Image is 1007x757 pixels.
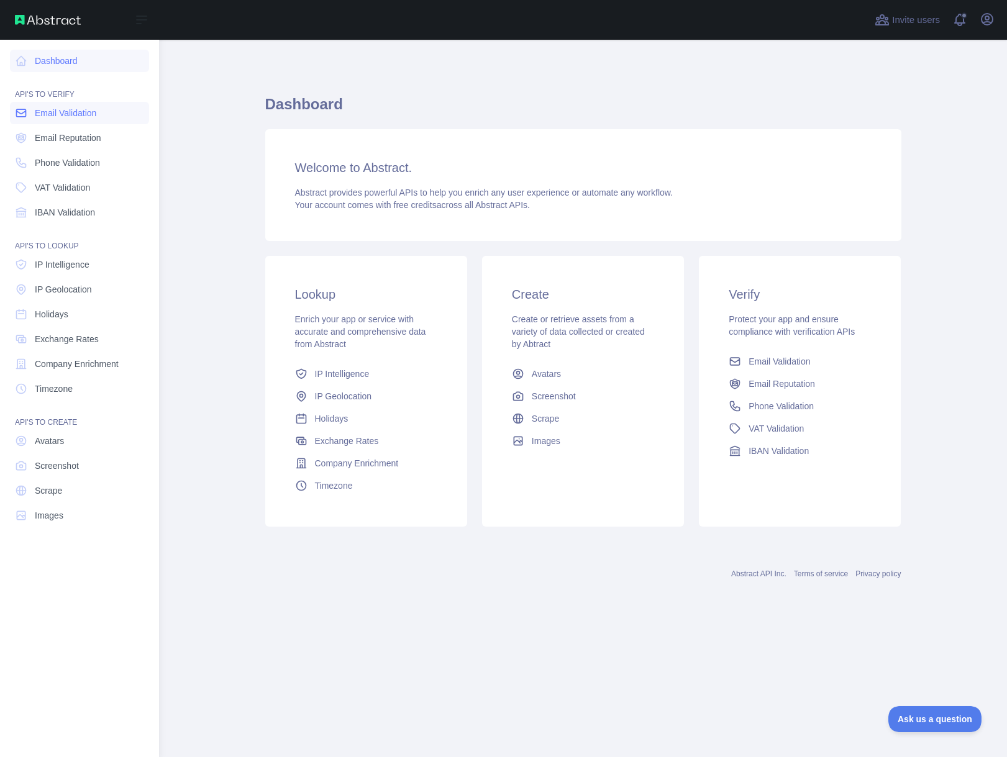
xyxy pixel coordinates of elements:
[507,363,659,385] a: Avatars
[724,395,876,417] a: Phone Validation
[295,200,530,210] span: Your account comes with across all Abstract APIs.
[295,159,872,176] h3: Welcome to Abstract.
[855,569,901,578] a: Privacy policy
[290,363,442,385] a: IP Intelligence
[10,226,149,251] div: API'S TO LOOKUP
[532,368,561,380] span: Avatars
[35,181,90,194] span: VAT Validation
[35,435,64,447] span: Avatars
[10,102,149,124] a: Email Validation
[532,435,560,447] span: Images
[394,200,437,210] span: free credits
[35,156,100,169] span: Phone Validation
[10,201,149,224] a: IBAN Validation
[10,378,149,400] a: Timezone
[290,452,442,474] a: Company Enrichment
[315,435,379,447] span: Exchange Rates
[532,412,559,425] span: Scrape
[35,308,68,320] span: Holidays
[15,15,81,25] img: Abstract API
[295,286,437,303] h3: Lookup
[10,152,149,174] a: Phone Validation
[10,328,149,350] a: Exchange Rates
[507,430,659,452] a: Images
[35,383,73,395] span: Timezone
[10,75,149,99] div: API'S TO VERIFY
[35,333,99,345] span: Exchange Rates
[724,440,876,462] a: IBAN Validation
[10,278,149,301] a: IP Geolocation
[10,303,149,325] a: Holidays
[10,504,149,527] a: Images
[749,422,804,435] span: VAT Validation
[35,258,89,271] span: IP Intelligence
[315,368,370,380] span: IP Intelligence
[35,484,62,497] span: Scrape
[729,286,871,303] h3: Verify
[749,445,809,457] span: IBAN Validation
[892,13,940,27] span: Invite users
[10,50,149,72] a: Dashboard
[724,350,876,373] a: Email Validation
[724,373,876,395] a: Email Reputation
[507,385,659,407] a: Screenshot
[888,706,982,732] iframe: Toggle Customer Support
[35,132,101,144] span: Email Reputation
[10,353,149,375] a: Company Enrichment
[872,10,942,30] button: Invite users
[731,569,786,578] a: Abstract API Inc.
[10,402,149,427] div: API'S TO CREATE
[315,390,372,402] span: IP Geolocation
[10,455,149,477] a: Screenshot
[10,253,149,276] a: IP Intelligence
[729,314,855,337] span: Protect your app and ensure compliance with verification APIs
[512,286,654,303] h3: Create
[35,107,96,119] span: Email Validation
[10,127,149,149] a: Email Reputation
[35,358,119,370] span: Company Enrichment
[10,479,149,502] a: Scrape
[265,94,901,124] h1: Dashboard
[35,206,95,219] span: IBAN Validation
[35,283,92,296] span: IP Geolocation
[295,188,673,197] span: Abstract provides powerful APIs to help you enrich any user experience or automate any workflow.
[512,314,645,349] span: Create or retrieve assets from a variety of data collected or created by Abtract
[295,314,426,349] span: Enrich your app or service with accurate and comprehensive data from Abstract
[315,412,349,425] span: Holidays
[290,430,442,452] a: Exchange Rates
[10,176,149,199] a: VAT Validation
[507,407,659,430] a: Scrape
[532,390,576,402] span: Screenshot
[749,400,814,412] span: Phone Validation
[724,417,876,440] a: VAT Validation
[290,474,442,497] a: Timezone
[749,355,810,368] span: Email Validation
[290,407,442,430] a: Holidays
[749,378,815,390] span: Email Reputation
[35,460,79,472] span: Screenshot
[10,430,149,452] a: Avatars
[315,479,353,492] span: Timezone
[290,385,442,407] a: IP Geolocation
[35,509,63,522] span: Images
[315,457,399,469] span: Company Enrichment
[794,569,848,578] a: Terms of service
